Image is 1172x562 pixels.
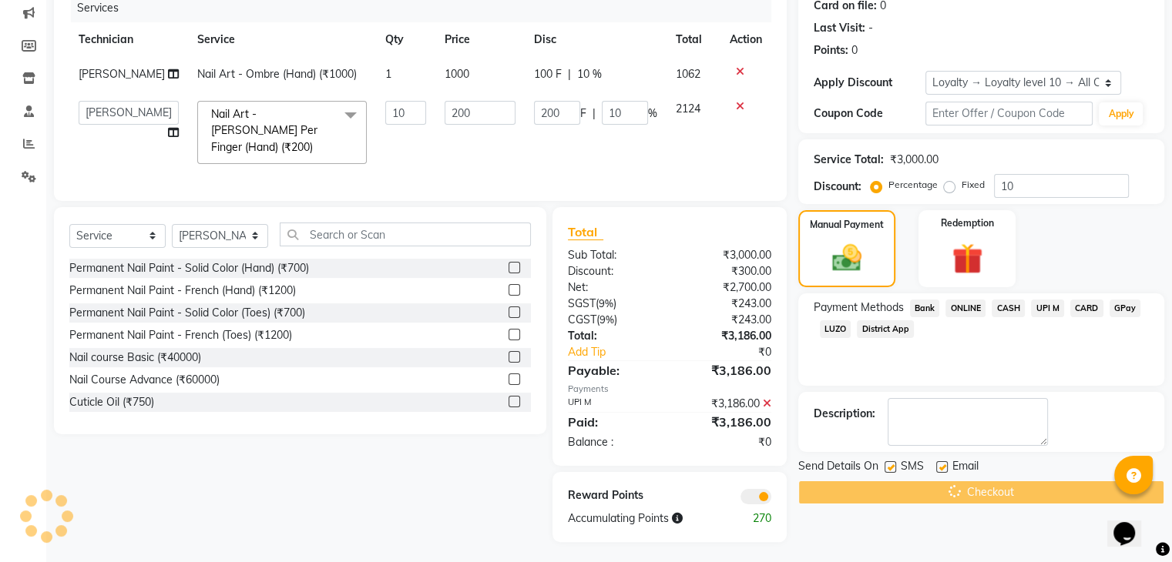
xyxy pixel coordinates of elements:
[577,66,602,82] span: 10 %
[820,320,851,338] span: LUZO
[670,247,783,263] div: ₹3,000.00
[556,361,670,380] div: Payable:
[568,66,571,82] span: |
[814,42,848,59] div: Points:
[568,296,596,310] span: SGST
[648,105,657,122] span: %
[556,279,670,296] div: Net:
[720,22,771,57] th: Action
[945,299,986,317] span: ONLINE
[556,247,670,263] div: Sub Total:
[445,67,469,81] span: 1000
[599,313,614,326] span: 9%
[910,299,940,317] span: Bank
[1070,299,1103,317] span: CARD
[525,22,667,57] th: Disc
[556,413,670,431] div: Paid:
[676,67,700,81] span: 1062
[280,222,531,246] input: Search or Scan
[942,239,992,278] img: _gift.svg
[667,22,720,57] th: Total
[814,152,884,168] div: Service Total:
[814,179,861,195] div: Discount:
[556,328,670,344] div: Total:
[1031,299,1064,317] span: UPI M
[69,283,296,299] div: Permanent Nail Paint - French (Hand) (₹1200)
[313,140,320,154] a: x
[1110,299,1141,317] span: GPay
[69,394,154,410] div: Cuticle Oil (₹750)
[534,66,562,82] span: 100 F
[814,75,925,91] div: Apply Discount
[556,487,670,504] div: Reward Points
[814,406,875,422] div: Description:
[1099,102,1143,125] button: Apply
[568,383,771,396] div: Payments
[556,263,670,279] div: Discount:
[851,42,858,59] div: 0
[211,107,317,154] span: Nail Art - [PERSON_NAME] Per Finger (Hand) (₹200)
[814,299,904,316] span: Payment Methods
[676,102,700,115] span: 2124
[670,263,783,279] div: ₹300.00
[670,312,783,328] div: ₹243.00
[435,22,525,57] th: Price
[556,510,726,527] div: Accumulating Points
[556,344,688,360] a: Add Tip
[857,320,914,338] span: District App
[376,22,436,57] th: Qty
[962,178,985,192] label: Fixed
[814,20,865,36] div: Last Visit:
[593,105,596,122] span: |
[868,20,873,36] div: -
[1107,500,1157,547] iframe: chat widget
[69,260,309,276] div: Permanent Nail Paint - Solid Color (Hand) (₹700)
[599,297,613,309] span: 9%
[941,216,994,230] label: Redemption
[670,434,783,450] div: ₹0
[568,313,596,326] span: CGST
[814,105,925,122] div: Coupon Code
[670,279,783,296] div: ₹2,700.00
[670,361,783,380] div: ₹3,186.00
[726,510,782,527] div: 270
[688,344,782,360] div: ₹0
[670,413,783,431] div: ₹3,186.00
[580,105,586,122] span: F
[556,312,670,328] div: ( )
[385,67,391,81] span: 1
[670,396,783,412] div: ₹3,186.00
[952,458,979,477] span: Email
[556,434,670,450] div: Balance :
[197,67,357,81] span: Nail Art - Ombre (Hand) (₹1000)
[69,372,220,388] div: Nail Course Advance (₹60000)
[670,328,783,344] div: ₹3,186.00
[890,152,939,168] div: ₹3,000.00
[798,458,878,477] span: Send Details On
[810,218,884,232] label: Manual Payment
[823,241,871,275] img: _cash.svg
[79,67,165,81] span: [PERSON_NAME]
[69,305,305,321] div: Permanent Nail Paint - Solid Color (Toes) (₹700)
[992,299,1025,317] span: CASH
[69,22,188,57] th: Technician
[556,396,670,412] div: UPI M
[556,296,670,312] div: ( )
[925,102,1093,125] input: Enter Offer / Coupon Code
[670,296,783,312] div: ₹243.00
[188,22,376,57] th: Service
[568,224,603,240] span: Total
[69,350,201,366] div: Nail course Basic (₹40000)
[69,327,292,343] div: Permanent Nail Paint - French (Toes) (₹1200)
[888,178,938,192] label: Percentage
[901,458,924,477] span: SMS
